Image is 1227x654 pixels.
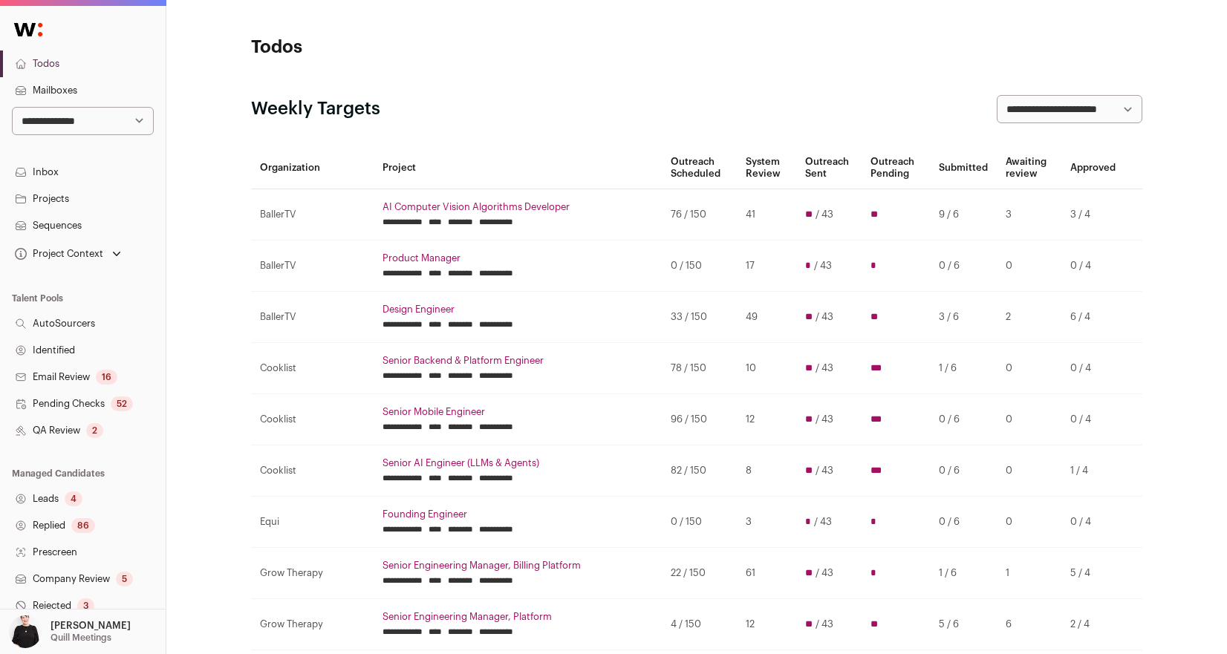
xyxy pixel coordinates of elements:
[662,147,737,189] th: Outreach Scheduled
[383,509,653,520] a: Founding Engineer
[816,413,833,425] span: / 43
[930,497,997,548] td: 0 / 6
[737,343,795,394] td: 10
[111,396,133,411] div: 52
[662,394,737,445] td: 96 / 150
[816,311,833,323] span: / 43
[662,189,737,241] td: 76 / 150
[997,147,1061,189] th: Awaiting review
[1061,147,1125,189] th: Approved
[65,491,82,506] div: 4
[116,572,133,586] div: 5
[997,445,1061,497] td: 0
[662,343,737,394] td: 78 / 150
[383,252,653,264] a: Product Manager
[71,518,95,533] div: 86
[816,209,833,220] span: / 43
[662,241,737,292] td: 0 / 150
[997,497,1061,548] td: 0
[662,599,737,650] td: 4 / 150
[662,445,737,497] td: 82 / 150
[997,343,1061,394] td: 0
[930,292,997,343] td: 3 / 6
[737,189,795,241] td: 41
[251,445,374,497] td: Cooklist
[737,445,795,497] td: 8
[662,292,737,343] td: 33 / 150
[383,304,653,315] a: Design Engineer
[251,36,548,59] h1: Todos
[6,15,51,45] img: Wellfound
[1061,189,1125,241] td: 3 / 4
[930,394,997,445] td: 0 / 6
[12,243,124,264] button: Open dropdown
[862,147,930,189] th: Outreach Pending
[251,292,374,343] td: BallerTV
[77,598,94,613] div: 3
[930,241,997,292] td: 0 / 6
[383,201,653,213] a: AI Computer Vision Algorithms Developer
[930,599,997,650] td: 5 / 6
[930,343,997,394] td: 1 / 6
[930,548,997,599] td: 1 / 6
[737,241,795,292] td: 17
[997,548,1061,599] td: 1
[9,615,42,648] img: 9240684-medium_jpg
[251,548,374,599] td: Grow Therapy
[930,189,997,241] td: 9 / 6
[814,260,832,272] span: / 43
[1061,343,1125,394] td: 0 / 4
[374,147,662,189] th: Project
[662,548,737,599] td: 22 / 150
[1061,599,1125,650] td: 2 / 4
[816,567,833,579] span: / 43
[96,370,117,385] div: 16
[251,343,374,394] td: Cooklist
[12,248,103,260] div: Project Context
[251,189,374,241] td: BallerTV
[737,548,795,599] td: 61
[251,97,380,121] h2: Weekly Targets
[662,497,737,548] td: 0 / 150
[796,147,862,189] th: Outreach Sent
[737,394,795,445] td: 12
[997,599,1061,650] td: 6
[251,599,374,650] td: Grow Therapy
[737,599,795,650] td: 12
[1061,394,1125,445] td: 0 / 4
[383,355,653,367] a: Senior Backend & Platform Engineer
[814,516,832,528] span: / 43
[1061,548,1125,599] td: 5 / 4
[997,241,1061,292] td: 0
[1061,241,1125,292] td: 0 / 4
[737,292,795,343] td: 49
[737,147,795,189] th: System Review
[1061,445,1125,497] td: 1 / 4
[51,620,131,632] p: [PERSON_NAME]
[816,618,833,630] span: / 43
[1061,292,1125,343] td: 6 / 4
[1061,497,1125,548] td: 0 / 4
[997,292,1061,343] td: 2
[86,423,103,438] div: 2
[997,394,1061,445] td: 0
[997,189,1061,241] td: 3
[383,457,653,469] a: Senior AI Engineer (LLMs & Agents)
[251,241,374,292] td: BallerTV
[251,394,374,445] td: Cooklist
[383,560,653,572] a: Senior Engineering Manager, Billing Platform
[51,632,111,644] p: Quill Meetings
[816,465,833,477] span: / 43
[251,147,374,189] th: Organization
[816,362,833,374] span: / 43
[930,445,997,497] td: 0 / 6
[930,147,997,189] th: Submitted
[383,406,653,418] a: Senior Mobile Engineer
[6,615,134,648] button: Open dropdown
[383,611,653,623] a: Senior Engineering Manager, Platform
[737,497,795,548] td: 3
[251,497,374,548] td: Equi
